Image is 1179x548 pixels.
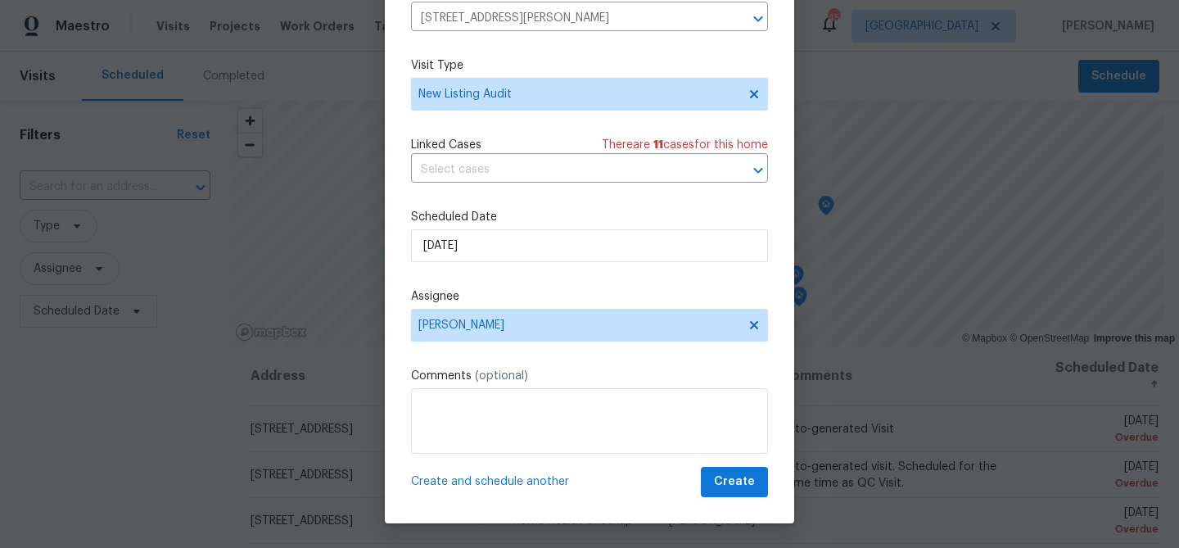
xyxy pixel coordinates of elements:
[411,6,722,31] input: Enter in an address
[701,467,768,497] button: Create
[747,7,770,30] button: Open
[411,57,768,74] label: Visit Type
[747,159,770,182] button: Open
[411,473,569,490] span: Create and schedule another
[411,209,768,225] label: Scheduled Date
[602,137,768,153] span: There are case s for this home
[653,139,663,151] span: 11
[418,319,739,332] span: [PERSON_NAME]
[475,370,528,382] span: (optional)
[714,472,755,492] span: Create
[411,229,768,262] input: M/D/YYYY
[411,157,722,183] input: Select cases
[411,137,481,153] span: Linked Cases
[411,288,768,305] label: Assignee
[418,86,737,102] span: New Listing Audit
[411,368,768,384] label: Comments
